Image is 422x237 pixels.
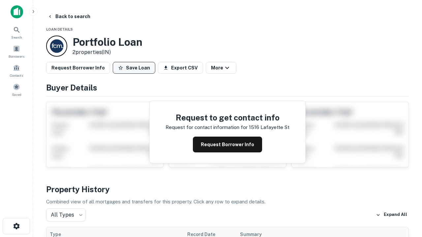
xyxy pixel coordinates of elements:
h3: Portfolio Loan [73,36,142,48]
span: Saved [12,92,21,97]
button: Export CSV [158,62,203,74]
img: capitalize-icon.png [11,5,23,18]
iframe: Chat Widget [389,184,422,216]
h4: Property History [46,183,409,195]
a: Search [2,23,31,41]
button: Back to search [45,11,93,22]
p: Combined view of all mortgages and transfers for this property. Click any row to expand details. [46,198,409,206]
h4: Request to get contact info [166,112,289,123]
div: All Types [46,208,86,222]
p: 1516 lafayette st [249,123,289,131]
p: Request for contact information for [166,123,248,131]
button: Request Borrower Info [193,137,262,152]
span: Borrowers [9,54,24,59]
p: 2 properties (IN) [73,48,142,56]
button: More [206,62,236,74]
button: Save Loan [113,62,155,74]
span: Contacts [10,73,23,78]
a: Contacts [2,62,31,79]
h4: Buyer Details [46,82,409,93]
button: Expand All [374,210,409,220]
span: Loan Details [46,27,73,31]
a: Saved [2,81,31,98]
span: Search [11,35,22,40]
a: Borrowers [2,42,31,60]
button: Request Borrower Info [46,62,110,74]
